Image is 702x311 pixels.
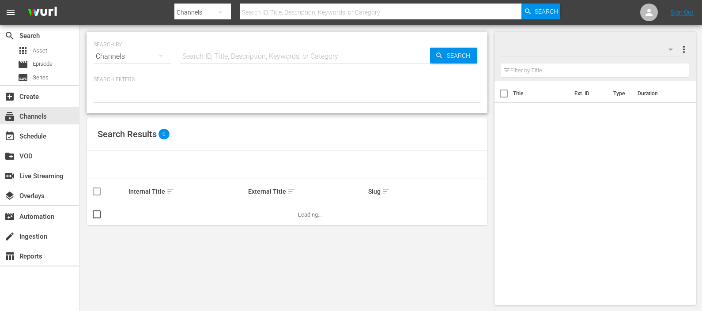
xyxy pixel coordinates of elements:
span: Search [535,4,558,19]
div: Channels [94,44,171,69]
div: External Title [248,186,366,197]
button: Search [430,48,477,64]
p: Search Filters: [94,76,480,83]
th: Duration [632,81,685,106]
th: Ext. ID [569,81,608,106]
span: Series [18,72,28,83]
span: Search [443,48,477,64]
span: Episode [18,59,28,70]
span: Automation [4,211,15,222]
span: sort [382,187,390,195]
span: Ingestion [4,231,15,242]
span: Reports [4,251,15,262]
span: Series [33,73,49,82]
button: more_vert [679,39,689,60]
div: Slug [368,186,486,197]
span: Asset [18,45,28,56]
th: Title [513,81,569,106]
span: Asset [33,46,47,55]
span: sort [166,187,174,195]
span: VOD [4,151,15,161]
span: sort [287,187,295,195]
span: Search [4,30,15,41]
span: 0 [159,129,170,139]
span: menu [5,7,16,18]
div: Internal Title [128,186,246,197]
button: Search [521,4,560,19]
th: Type [608,81,632,106]
img: ans4CAIJ8jUAAAAAAAAAAAAAAAAAAAAAAAAgQb4GAAAAAAAAAAAAAAAAAAAAAAAAJMjXAAAAAAAAAAAAAAAAAAAAAAAAgAT5G... [21,2,64,23]
span: Schedule [4,131,15,142]
span: Channels [4,111,15,122]
span: Search Results [98,129,157,139]
span: Live Streaming [4,171,15,181]
span: Episode [33,60,53,68]
span: more_vert [679,44,689,55]
span: Create [4,91,15,102]
a: Sign Out [671,9,694,16]
span: Loading... [298,211,322,218]
span: Overlays [4,191,15,201]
